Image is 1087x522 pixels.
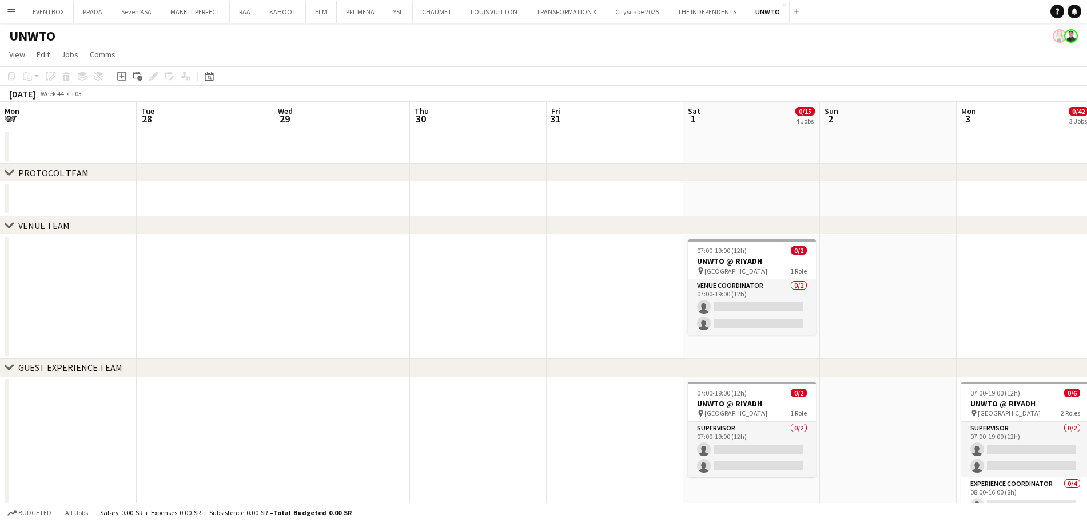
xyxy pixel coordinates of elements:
[23,1,74,23] button: EVENTBOX
[550,112,560,125] span: 31
[71,89,82,98] div: +03
[413,112,429,125] span: 30
[688,422,816,477] app-card-role: Supervisor0/207:00-19:00 (12h)
[961,106,976,116] span: Mon
[704,267,767,275] span: [GEOGRAPHIC_DATA]
[9,49,25,60] span: View
[9,27,55,45] h1: UNWTO
[704,409,767,417] span: [GEOGRAPHIC_DATA]
[461,1,527,23] button: LOUIS VUITTON
[18,167,89,179] div: PROTOCOL TEAM
[140,112,154,125] span: 28
[688,256,816,266] h3: UNWTO @ RIYADH
[161,1,230,23] button: MAKE IT PERFECT
[5,47,30,62] a: View
[141,106,154,116] span: Tue
[551,106,560,116] span: Fri
[260,1,306,23] button: KAHOOT
[688,398,816,409] h3: UNWTO @ RIYADH
[337,1,384,23] button: PFL MENA
[790,267,807,275] span: 1 Role
[273,508,352,517] span: Total Budgeted 0.00 SR
[791,246,807,255] span: 0/2
[686,112,700,125] span: 1
[825,106,838,116] span: Sun
[18,509,51,517] span: Budgeted
[606,1,668,23] button: Cityscape 2025
[688,382,816,477] app-job-card: 07:00-19:00 (12h)0/2UNWTO @ RIYADH [GEOGRAPHIC_DATA]1 RoleSupervisor0/207:00-19:00 (12h)
[796,117,814,125] div: 4 Jobs
[276,112,293,125] span: 29
[3,112,19,125] span: 27
[306,1,337,23] button: ELM
[415,106,429,116] span: Thu
[668,1,746,23] button: THE INDEPENDENTS
[57,47,83,62] a: Jobs
[795,107,815,116] span: 0/15
[74,1,112,23] button: PRADA
[5,106,19,116] span: Mon
[527,1,606,23] button: TRANSFORMATION X
[32,47,54,62] a: Edit
[1053,29,1066,43] app-user-avatar: Racquel Ybardolaza
[970,389,1020,397] span: 07:00-19:00 (12h)
[1064,389,1080,397] span: 0/6
[112,1,161,23] button: Seven KSA
[688,239,816,335] app-job-card: 07:00-19:00 (12h)0/2UNWTO @ RIYADH [GEOGRAPHIC_DATA]1 RoleVenue Coordinator0/207:00-19:00 (12h)
[100,508,352,517] div: Salary 0.00 SR + Expenses 0.00 SR + Subsistence 0.00 SR =
[6,507,53,519] button: Budgeted
[38,89,66,98] span: Week 44
[384,1,413,23] button: YSL
[90,49,116,60] span: Comms
[85,47,120,62] a: Comms
[978,409,1041,417] span: [GEOGRAPHIC_DATA]
[791,389,807,397] span: 0/2
[746,1,790,23] button: UNWTO
[697,389,747,397] span: 07:00-19:00 (12h)
[278,106,293,116] span: Wed
[1061,409,1080,417] span: 2 Roles
[18,220,70,231] div: VENUE TEAM
[9,88,35,100] div: [DATE]
[688,279,816,335] app-card-role: Venue Coordinator0/207:00-19:00 (12h)
[18,362,122,373] div: GUEST EXPERIENCE TEAM
[697,246,747,255] span: 07:00-19:00 (12h)
[823,112,838,125] span: 2
[790,409,807,417] span: 1 Role
[37,49,50,60] span: Edit
[413,1,461,23] button: CHAUMET
[688,106,700,116] span: Sat
[1064,29,1078,43] app-user-avatar: Jesus Relampagos
[230,1,260,23] button: RAA
[959,112,976,125] span: 3
[63,508,90,517] span: All jobs
[61,49,78,60] span: Jobs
